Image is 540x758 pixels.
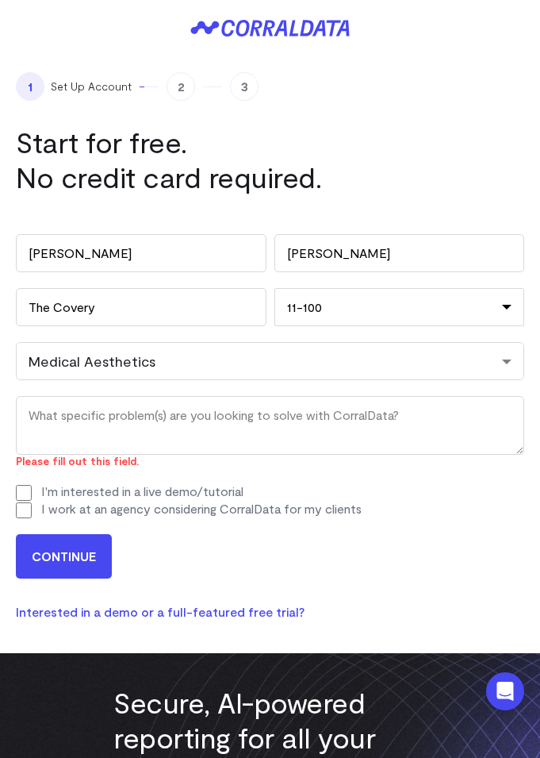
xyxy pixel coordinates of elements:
[274,288,525,326] div: 11-100
[41,501,362,516] label: I work at an agency considering CorralData for my clients
[230,72,259,101] span: 3
[41,483,243,498] label: I'm interested in a live demo/tutorial
[486,672,524,710] div: Open Intercom Messenger
[274,234,525,272] input: Last Name
[16,455,524,467] div: Please fill out this field.
[51,79,132,94] span: Set Up Account
[16,234,266,272] input: First Name
[28,352,512,370] div: Medical Aesthetics
[16,72,44,101] span: 1
[16,288,266,326] input: Company Name
[167,72,195,101] span: 2
[16,534,112,579] input: CONTINUE
[16,125,524,194] h1: Start for free. No credit card required.
[16,604,304,619] a: Interested in a demo or a full-featured free trial?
